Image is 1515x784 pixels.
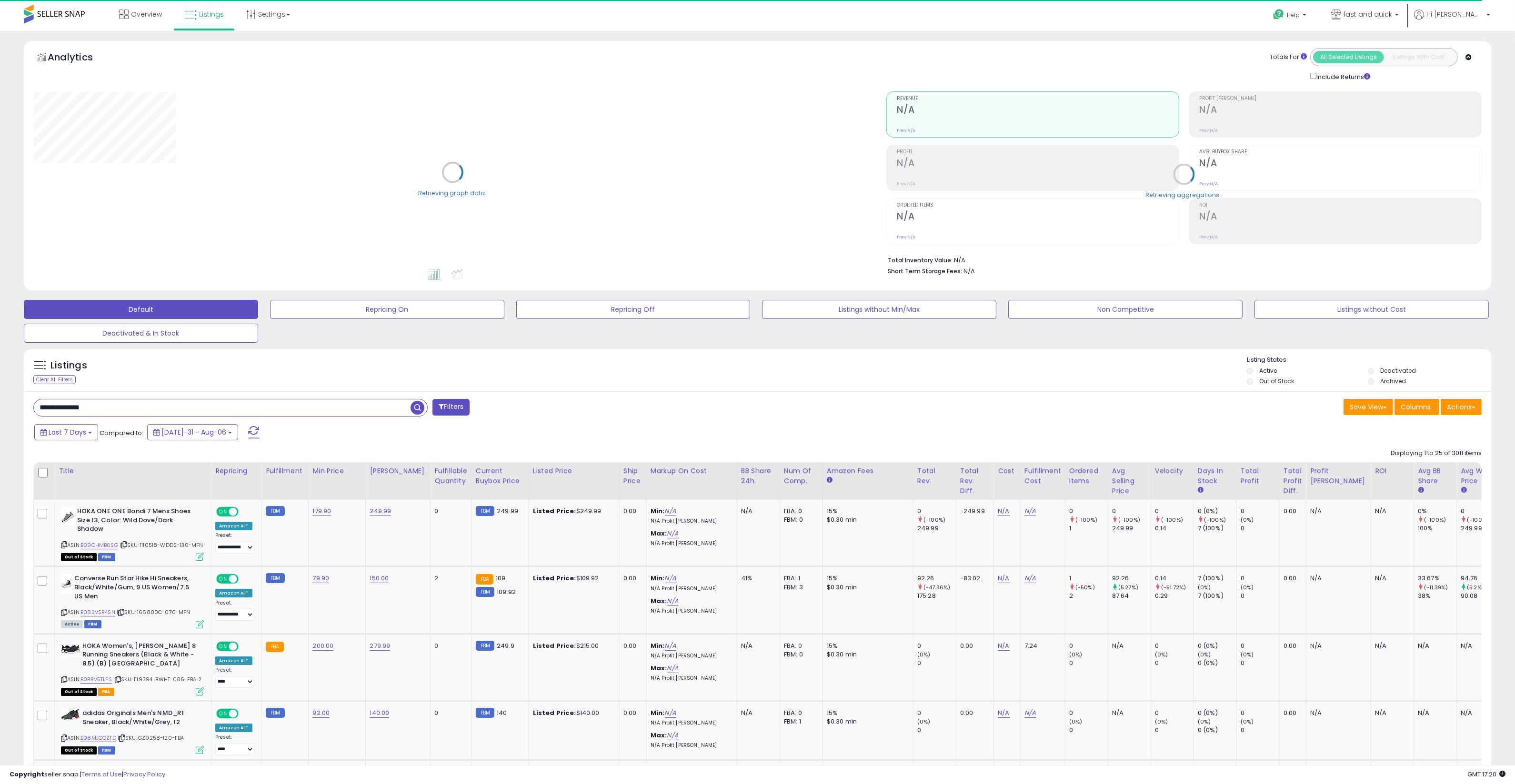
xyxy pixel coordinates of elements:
button: Filters [432,399,470,416]
b: Min: [651,506,665,516]
a: 249.99 [370,506,391,516]
div: 0.00 [1284,507,1299,516]
div: 7.24 [1024,642,1058,650]
button: Deactivated & In Stock [24,324,258,343]
div: Include Returns [1303,71,1382,82]
div: ASIN: [61,574,204,627]
div: Velocity [1155,466,1190,476]
div: 2 [1069,592,1108,600]
div: 0 [917,726,956,734]
div: N/A [741,507,773,516]
div: Totals For [1270,53,1307,62]
div: N/A [1461,642,1492,650]
small: FBM [266,573,284,583]
a: N/A [667,664,679,673]
div: 15% [827,507,906,516]
div: 0 [1069,642,1108,650]
small: FBM [266,708,284,718]
a: 150.00 [370,574,389,583]
a: 200.00 [312,641,333,651]
div: 7 (100%) [1198,524,1236,533]
div: $215.00 [533,642,612,650]
b: Listed Price: [533,641,576,650]
span: Hi [PERSON_NAME] [1426,10,1484,19]
small: Amazon Fees. [827,476,833,485]
div: 38% [1418,592,1456,600]
div: 249.99 [1112,524,1151,533]
div: 7 (100%) [1198,592,1236,600]
div: 0.29 [1155,592,1194,600]
div: 0 [434,642,464,650]
div: 0 [1069,507,1108,516]
span: Help [1287,11,1300,19]
div: 0 [1155,659,1194,667]
div: 0 (0%) [1198,709,1236,717]
div: N/A [1418,709,1449,717]
b: Min: [651,574,665,583]
small: FBM [476,587,494,597]
div: 0 (0%) [1198,659,1236,667]
div: Preset: [215,600,254,621]
div: N/A [1112,709,1144,717]
div: -83.02 [960,574,986,583]
a: B083VSR4SN [80,608,115,616]
b: Min: [651,641,665,650]
div: N/A [1112,642,1144,650]
button: Listings With Cost [1384,51,1455,63]
div: 0 [1069,709,1108,717]
div: 92.26 [917,574,956,583]
div: Preset: [215,667,254,688]
span: ON [217,575,229,583]
div: 0 [1241,507,1279,516]
div: 0 [917,642,956,650]
div: 7 (100%) [1198,574,1236,583]
span: 109.92 [497,587,516,596]
div: Preset: [215,532,254,554]
a: N/A [998,641,1009,651]
div: 0 (0%) [1198,642,1236,650]
h5: Listings [50,359,87,372]
div: 0.00 [623,507,639,516]
div: 100% [1418,524,1456,533]
label: Archived [1380,377,1406,385]
div: 15% [827,642,906,650]
a: N/A [998,574,1009,583]
small: (-51.72%) [1161,584,1186,591]
small: (0%) [917,718,931,725]
small: FBM [476,506,494,516]
div: 0.14 [1155,524,1194,533]
small: FBM [266,506,284,516]
small: (-100%) [923,516,945,524]
div: 175.28 [917,592,956,600]
span: 109 [496,574,505,583]
small: (-100%) [1467,516,1489,524]
div: 0 [1155,726,1194,734]
div: N/A [1461,709,1492,717]
small: Avg BB Share. [1418,486,1424,495]
a: N/A [665,708,676,718]
div: Avg Win Price [1461,466,1495,486]
small: FBM [476,641,494,651]
a: N/A [665,506,676,516]
small: (0%) [1155,718,1168,725]
a: B0BRV5TLFS [80,675,112,684]
a: N/A [667,529,679,538]
button: Actions [1441,399,1482,415]
a: N/A [667,731,679,740]
span: ON [217,642,229,650]
div: 87.64 [1112,592,1151,600]
div: Fulfillment Cost [1024,466,1061,486]
a: 179.90 [312,506,331,516]
p: N/A Profit [PERSON_NAME] [651,540,730,547]
div: 249.99 [917,524,956,533]
b: Listed Price: [533,708,576,717]
div: 0 [1155,642,1194,650]
small: FBA [266,642,283,652]
small: Days In Stock. [1198,486,1204,495]
img: 31oki5FA1vL._SL40_.jpg [61,507,75,526]
div: Cost [998,466,1016,476]
small: (0%) [1241,651,1254,658]
div: 15% [827,709,906,717]
div: 0.00 [623,642,639,650]
div: 2 [434,574,464,583]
